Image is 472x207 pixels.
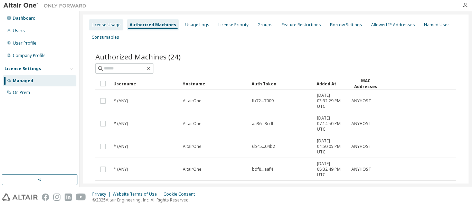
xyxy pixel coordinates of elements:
span: AltairOne [183,121,201,126]
span: [DATE] 03:32:29 PM UTC [317,93,345,109]
img: instagram.svg [53,194,60,201]
span: ANYHOST [351,121,371,126]
span: Authorized Machines (24) [95,52,181,62]
div: Groups [257,22,273,28]
div: Consumables [92,35,119,40]
span: AltairOne [183,144,201,149]
span: [DATE] 04:50:05 PM UTC [317,138,345,155]
span: * (ANY) [114,144,128,149]
span: [DATE] 07:14:50 PM UTC [317,115,345,132]
div: Auth Token [252,78,311,89]
div: License Usage [92,22,121,28]
img: Altair One [3,2,90,9]
img: youtube.svg [76,194,86,201]
div: Named User [424,22,449,28]
span: [DATE] 08:32:49 PM UTC [317,161,345,178]
img: altair_logo.svg [2,194,38,201]
p: © 2025 Altair Engineering, Inc. All Rights Reserved. [92,197,199,203]
span: AltairOne [183,98,201,104]
div: License Settings [4,66,41,72]
div: Added At [317,78,346,89]
span: ANYHOST [351,144,371,149]
div: Managed [13,78,33,84]
div: Website Terms of Use [113,191,163,197]
div: Users [13,28,25,34]
div: Usage Logs [185,22,209,28]
span: ANYHOST [351,98,371,104]
img: facebook.svg [42,194,49,201]
span: * (ANY) [114,121,128,126]
div: Hostname [182,78,246,89]
span: aa36...3cdf [252,121,273,126]
div: Authorized Machines [130,22,176,28]
div: Company Profile [13,53,46,58]
span: 6b45...04b2 [252,144,275,149]
div: Username [113,78,177,89]
div: Allowed IP Addresses [371,22,415,28]
img: linkedin.svg [65,194,72,201]
div: Dashboard [13,16,36,21]
div: License Priority [218,22,248,28]
span: AltairOne [183,167,201,172]
span: * (ANY) [114,167,128,172]
div: On Prem [13,90,30,95]
div: MAC Addresses [351,78,380,90]
div: Privacy [92,191,113,197]
div: Borrow Settings [330,22,362,28]
div: Feature Restrictions [282,22,321,28]
div: Cookie Consent [163,191,199,197]
span: fb72...7009 [252,98,274,104]
span: bdf8...aaf4 [252,167,273,172]
span: ANYHOST [351,167,371,172]
span: * (ANY) [114,98,128,104]
div: User Profile [13,40,36,46]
